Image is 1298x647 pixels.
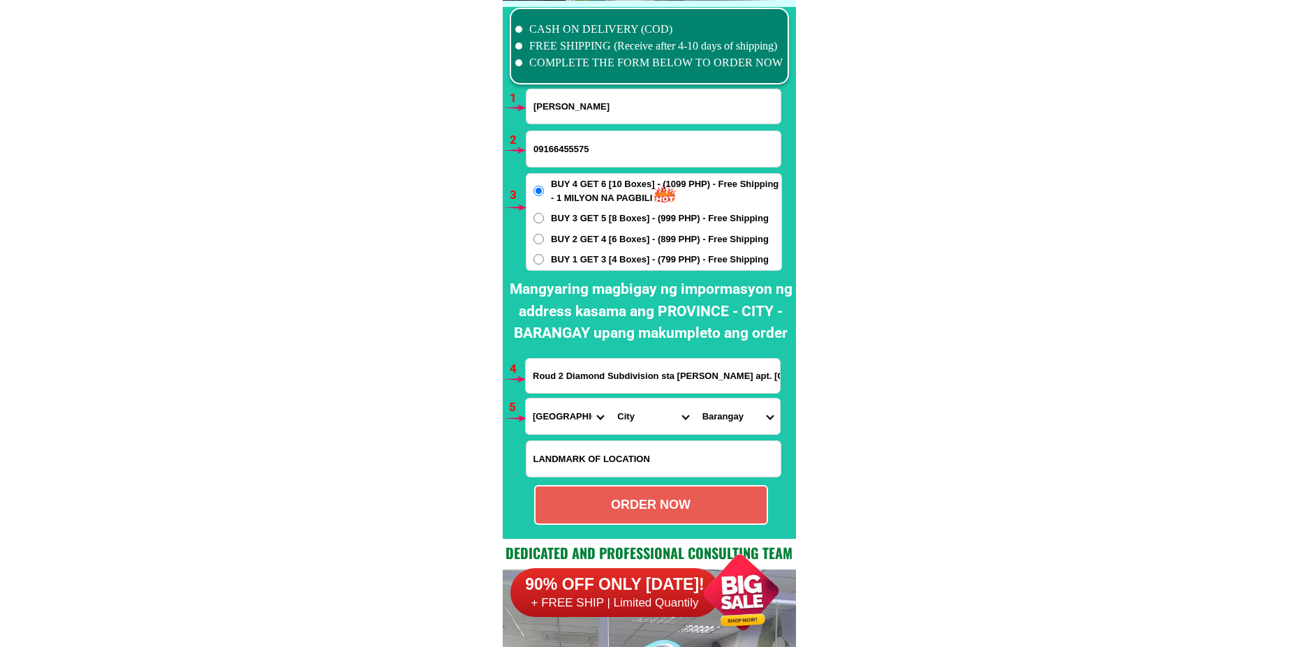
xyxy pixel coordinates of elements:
[515,38,783,54] li: FREE SHIPPING (Receive after 4-10 days of shipping)
[510,360,526,378] h6: 4
[533,254,544,265] input: BUY 1 GET 3 [4 Boxes] - (799 PHP) - Free Shipping
[510,131,526,149] h6: 2
[510,89,526,107] h6: 1
[506,278,796,345] h2: Mangyaring magbigay ng impormasyon ng address kasama ang PROVINCE - CITY - BARANGAY upang makumpl...
[551,232,769,246] span: BUY 2 GET 4 [6 Boxes] - (899 PHP) - Free Shipping
[695,399,780,434] select: Select commune
[610,399,695,434] select: Select district
[533,213,544,223] input: BUY 3 GET 5 [8 Boxes] - (999 PHP) - Free Shipping
[526,89,781,124] input: Input full_name
[503,542,796,563] h2: Dedicated and professional consulting team
[515,21,783,38] li: CASH ON DELIVERY (COD)
[533,186,544,196] input: BUY 4 GET 6 [10 Boxes] - (1099 PHP) - Free Shipping - 1 MILYON NA PAGBILI
[526,441,781,477] input: Input LANDMARKOFLOCATION
[536,496,767,514] div: ORDER NOW
[551,177,781,204] span: BUY 4 GET 6 [10 Boxes] - (1099 PHP) - Free Shipping - 1 MILYON NA PAGBILI
[526,399,610,434] select: Select province
[551,253,769,267] span: BUY 1 GET 3 [4 Boxes] - (799 PHP) - Free Shipping
[509,399,525,417] h6: 5
[526,131,781,167] input: Input phone_number
[510,595,720,611] h6: + FREE SHIP | Limited Quantily
[526,359,780,393] input: Input address
[510,186,526,204] h6: 3
[515,54,783,71] li: COMPLETE THE FORM BELOW TO ORDER NOW
[551,211,769,225] span: BUY 3 GET 5 [8 Boxes] - (999 PHP) - Free Shipping
[510,574,720,595] h6: 90% OFF ONLY [DATE]!
[533,234,544,244] input: BUY 2 GET 4 [6 Boxes] - (899 PHP) - Free Shipping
